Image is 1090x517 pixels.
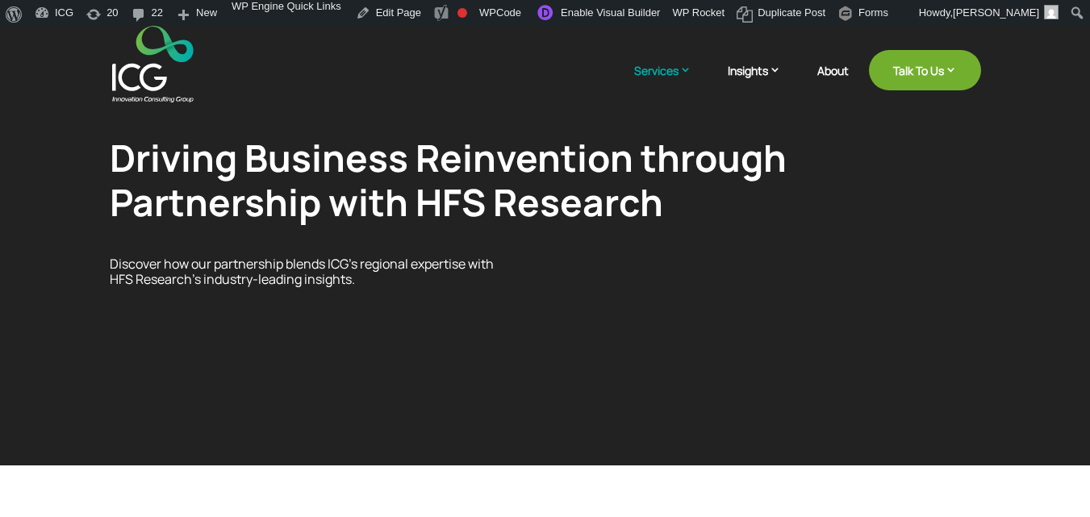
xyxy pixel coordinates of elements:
[728,62,797,102] a: Insights
[817,65,849,102] a: About
[110,255,494,273] span: Discover how our partnership blends ICG’s regional expertise with
[953,6,1039,19] span: [PERSON_NAME]
[858,6,888,32] span: Forms
[758,6,825,32] span: Duplicate Post
[110,177,663,227] span: Partnership with HFS Research
[869,50,981,90] a: Talk To Us
[110,270,355,288] span: HFS Research’s industry-leading insights.
[196,6,217,32] span: New
[152,6,163,32] span: 22
[112,26,194,102] img: ICG
[634,62,708,102] a: Services
[110,132,787,183] span: Driving Business Reinvention through
[457,8,467,18] div: Focus keyphrase not set
[106,6,118,32] span: 20
[1009,440,1090,517] iframe: Chat Widget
